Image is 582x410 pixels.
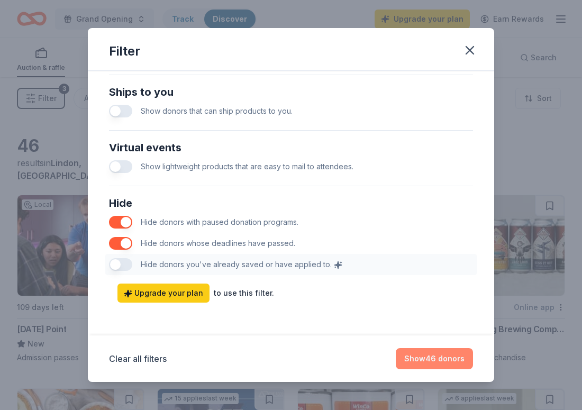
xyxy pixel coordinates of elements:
div: Filter [109,43,140,60]
a: Upgrade your plan [117,284,210,303]
button: Show46 donors [396,348,473,369]
div: to use this filter. [214,287,274,299]
span: Show lightweight products that are easy to mail to attendees. [141,162,353,171]
span: Upgrade your plan [124,287,203,299]
span: Show donors that can ship products to you. [141,106,293,115]
div: Hide [109,195,473,212]
button: Clear all filters [109,352,167,365]
span: Hide donors whose deadlines have passed. [141,239,295,248]
div: Ships to you [109,84,473,101]
span: Hide donors with paused donation programs. [141,217,298,226]
div: Virtual events [109,139,473,156]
